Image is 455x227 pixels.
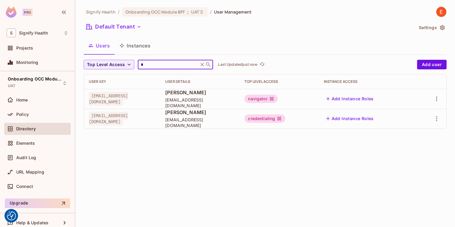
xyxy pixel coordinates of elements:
[165,117,235,128] span: [EMAIL_ADDRESS][DOMAIN_NAME]
[244,114,285,123] div: credentialing
[89,112,128,126] span: [EMAIL_ADDRESS][DOMAIN_NAME]
[187,10,189,14] span: :
[257,61,266,68] span: Click to refresh data
[210,9,212,15] li: /
[23,9,32,16] div: Pro
[87,61,125,68] span: Top Level Access
[16,220,48,225] span: Help & Updates
[16,112,29,117] span: Policy
[16,46,33,50] span: Projects
[86,9,116,15] span: the active workspace
[84,60,134,69] button: Top Level Access
[8,83,15,88] span: UAT
[89,92,128,106] span: [EMAIL_ADDRESS][DOMAIN_NAME]
[5,198,70,208] button: Upgrade
[324,114,376,123] button: Add Instance Roles
[165,89,235,96] span: [PERSON_NAME]
[16,184,33,189] span: Connect
[165,79,235,84] div: User Details
[436,7,446,17] img: Ebin Chathoth Sleeba
[6,7,17,18] img: SReyMgAAAABJRU5ErkJggg==
[416,23,447,32] button: Settings
[16,155,36,160] span: Audit Log
[16,60,39,65] span: Monitoring
[16,98,28,102] span: Home
[260,62,265,68] span: refresh
[16,170,44,174] span: URL Mapping
[165,109,235,116] span: [PERSON_NAME]
[244,79,314,84] div: Top Level Access
[7,211,16,220] button: Consent Preferences
[7,211,16,220] img: Revisit consent button
[19,31,48,35] span: Workspace: Signify Health
[84,22,144,32] button: Default Tenant
[16,141,35,146] span: Elements
[244,95,277,103] div: navigator
[125,9,185,15] span: Onboarding OCC Module BFF
[214,9,252,15] span: User Management
[115,38,155,53] button: Instances
[84,38,115,53] button: Users
[118,9,119,15] li: /
[417,60,447,69] button: Add user
[8,77,62,81] span: Onboarding OCC Module BFF
[258,61,266,68] button: refresh
[89,79,156,84] div: User Key
[16,126,36,131] span: Directory
[165,97,235,108] span: [EMAIL_ADDRESS][DOMAIN_NAME]
[324,79,411,84] div: Instance Access
[218,62,257,67] p: Last Updated just now
[191,9,199,15] span: UAT
[324,94,376,104] button: Add Instance Roles
[7,29,16,37] span: S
